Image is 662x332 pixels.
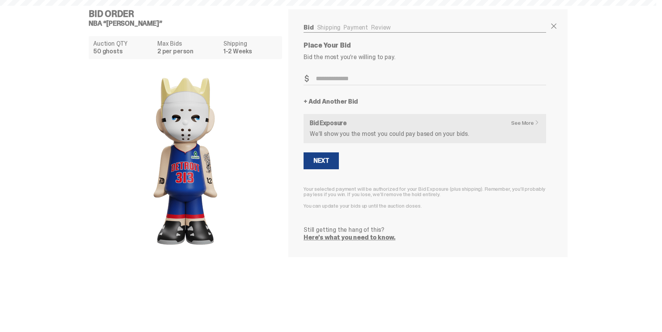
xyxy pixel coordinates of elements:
[89,9,288,18] h4: Bid Order
[157,41,219,47] dt: Max Bids
[304,23,314,31] a: Bid
[304,186,546,197] p: Your selected payment will be authorized for your Bid Exposure (plus shipping). Remember, you’ll ...
[304,227,546,233] p: Still getting the hang of this?
[223,48,277,55] dd: 1-2 Weeks
[89,20,288,27] h5: NBA “[PERSON_NAME]”
[314,158,329,164] div: Next
[310,131,540,137] p: We’ll show you the most you could pay based on your bids.
[304,152,339,169] button: Next
[304,99,358,105] a: + Add Another Bid
[511,120,543,126] a: See More
[109,65,262,257] img: product image
[304,75,309,83] span: $
[157,48,219,55] dd: 2 per person
[304,203,546,208] p: You can update your bids up until the auction closes.
[304,42,513,49] p: Place Your Bid
[304,233,395,241] a: Here’s what you need to know.
[310,120,540,126] h6: Bid Exposure
[223,41,277,47] dt: Shipping
[304,54,546,60] p: Bid the most you’re willing to pay.
[93,41,153,47] dt: Auction QTY
[93,48,153,55] dd: 50 ghosts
